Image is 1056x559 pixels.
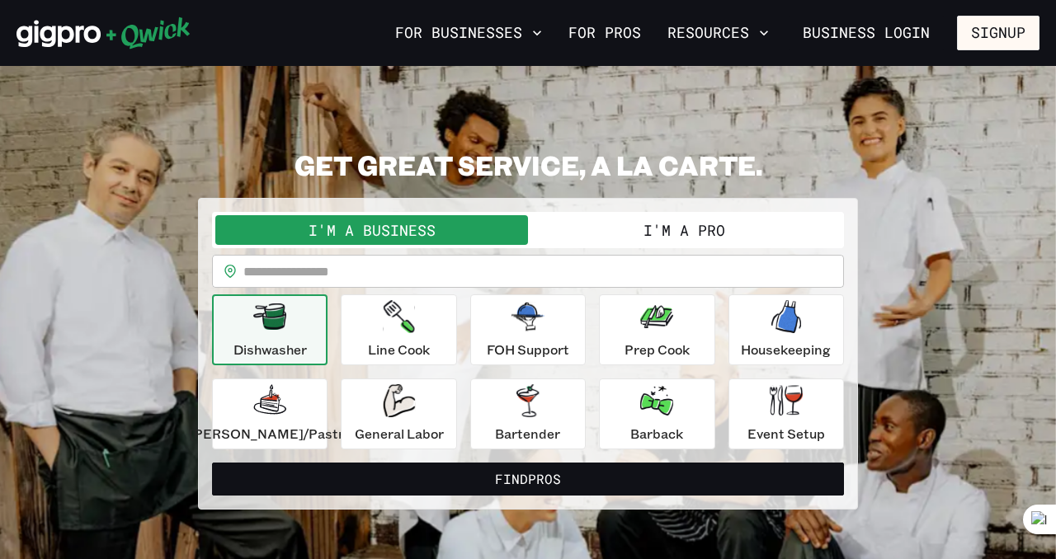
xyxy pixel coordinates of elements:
[487,340,569,359] p: FOH Support
[341,378,456,449] button: General Labor
[470,378,586,449] button: Bartender
[661,19,775,47] button: Resources
[599,378,714,449] button: Barback
[470,294,586,365] button: FOH Support
[389,19,549,47] button: For Businesses
[741,340,831,359] p: Housekeeping
[599,294,714,365] button: Prep Cook
[368,340,430,359] p: Line Cook
[562,19,648,47] a: For Pros
[189,424,351,444] p: [PERSON_NAME]/Pastry
[728,378,844,449] button: Event Setup
[630,424,683,444] p: Barback
[355,424,444,444] p: General Labor
[957,16,1039,50] button: Signup
[528,215,841,245] button: I'm a Pro
[341,294,456,365] button: Line Cook
[747,424,825,444] p: Event Setup
[728,294,844,365] button: Housekeeping
[789,16,944,50] a: Business Login
[212,294,328,365] button: Dishwasher
[495,424,560,444] p: Bartender
[212,463,844,496] button: FindPros
[212,378,328,449] button: [PERSON_NAME]/Pastry
[215,215,528,245] button: I'm a Business
[625,340,690,359] p: Prep Cook
[198,148,858,181] h2: GET GREAT SERVICE, A LA CARTE.
[233,340,307,359] p: Dishwasher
